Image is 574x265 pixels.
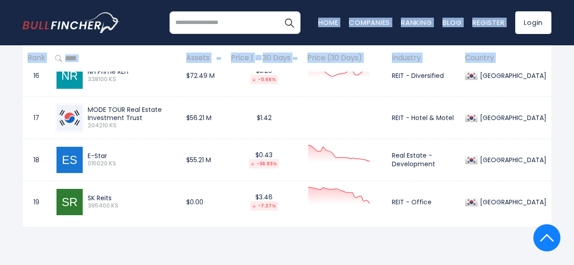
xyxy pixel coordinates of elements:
[181,54,226,96] td: $72.49 M
[23,139,50,181] td: 18
[231,67,297,84] div: $3.26
[231,151,297,169] div: $0.43
[250,201,278,211] div: -7.27%
[88,76,176,83] span: 338100.KS
[318,18,338,27] a: Home
[23,12,120,33] img: bullfincher logo
[478,114,546,122] div: [GEOGRAPHIC_DATA]
[23,54,50,96] td: 16
[302,45,387,72] th: Price (30 Days)
[88,160,176,168] span: 015020.KS
[231,193,297,211] div: $3.46
[515,11,551,34] a: Login
[478,198,546,206] div: [GEOGRAPHIC_DATA]
[88,106,176,122] div: MODE TOUR Real Estate Investment Trust
[478,156,546,164] div: [GEOGRAPHIC_DATA]
[231,114,297,122] div: $1.42
[278,11,301,34] button: Search
[23,96,50,139] td: 17
[56,105,83,131] img: 204210.KS.png
[23,45,50,72] th: Rank
[387,96,460,139] td: REIT - Hotel & Motel
[349,18,390,27] a: Companies
[442,18,461,27] a: Blog
[88,194,176,202] div: SK Reits
[401,18,432,27] a: Ranking
[478,72,546,80] div: [GEOGRAPHIC_DATA]
[186,52,214,66] span: Assets
[387,181,460,223] td: REIT - Office
[250,75,278,84] div: -0.66%
[88,202,176,210] span: 395400.KS
[181,181,226,223] td: $0.00
[387,54,460,96] td: REIT - Diversified
[23,12,120,33] a: Go to homepage
[231,54,297,63] div: Price | 30 Days
[181,139,226,181] td: $55.21 M
[387,45,460,72] th: Industry
[387,139,460,181] td: Real Estate - Development
[249,159,279,169] div: -36.93%
[181,96,226,139] td: $56.21 M
[23,181,50,223] td: 19
[88,152,176,160] div: E-Star
[88,122,176,130] span: 204210.KS
[460,45,551,72] th: Country
[472,18,504,27] a: Register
